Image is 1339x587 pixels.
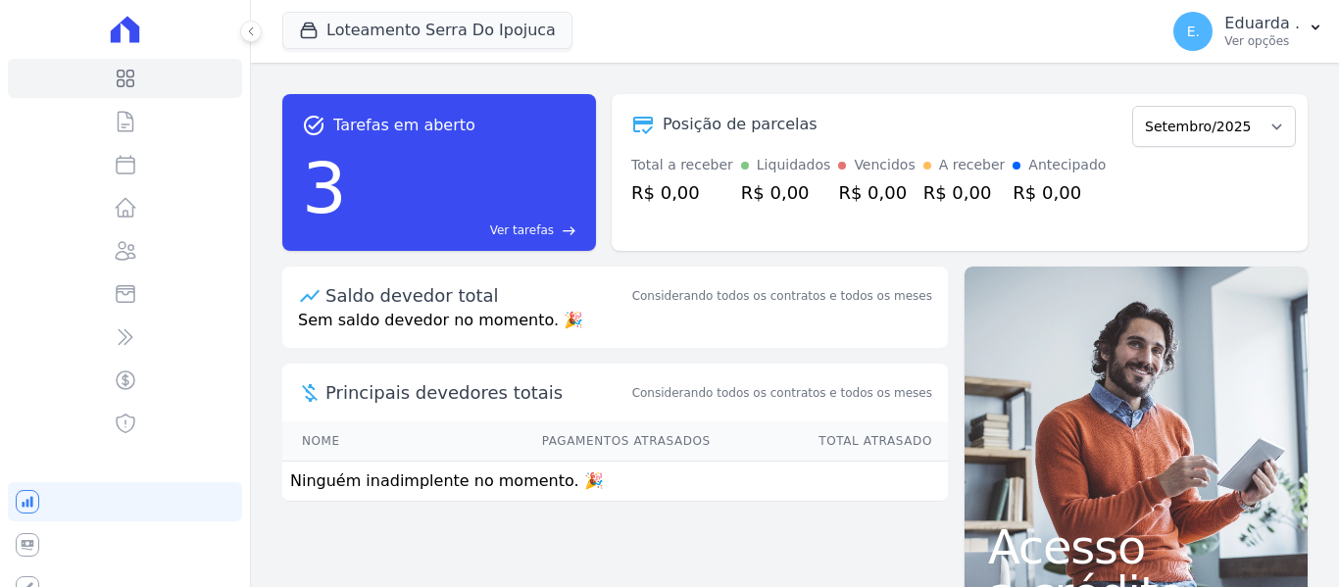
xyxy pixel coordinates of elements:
[562,223,576,238] span: east
[632,287,932,305] div: Considerando todos os contratos e todos os meses
[490,221,554,239] span: Ver tarefas
[325,379,628,406] span: Principais devedores totais
[988,523,1284,570] span: Acesso
[1158,4,1339,59] button: E. Eduarda . Ver opções
[325,282,628,309] div: Saldo devedor total
[282,421,401,462] th: Nome
[712,421,948,462] th: Total Atrasado
[838,179,915,206] div: R$ 0,00
[282,309,948,348] p: Sem saldo devedor no momento. 🎉
[1013,179,1106,206] div: R$ 0,00
[631,155,733,175] div: Total a receber
[282,12,572,49] button: Loteamento Serra Do Ipojuca
[757,155,831,175] div: Liquidados
[1028,155,1106,175] div: Antecipado
[631,179,733,206] div: R$ 0,00
[401,421,711,462] th: Pagamentos Atrasados
[333,114,475,137] span: Tarefas em aberto
[923,179,1006,206] div: R$ 0,00
[355,221,576,239] a: Ver tarefas east
[282,462,948,502] td: Ninguém inadimplente no momento. 🎉
[632,384,932,402] span: Considerando todos os contratos e todos os meses
[854,155,915,175] div: Vencidos
[1224,14,1300,33] p: Eduarda .
[1224,33,1300,49] p: Ver opções
[663,113,818,136] div: Posição de parcelas
[741,179,831,206] div: R$ 0,00
[1187,24,1200,38] span: E.
[302,114,325,137] span: task_alt
[939,155,1006,175] div: A receber
[302,137,347,239] div: 3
